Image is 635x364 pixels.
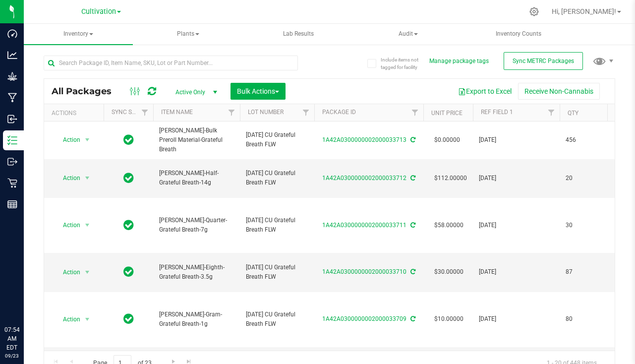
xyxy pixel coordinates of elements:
a: Lot Number [248,109,284,116]
p: 09/23 [4,352,19,360]
span: Sync from Compliance System [409,175,415,182]
a: Package ID [322,109,356,116]
span: In Sync [123,265,134,279]
a: Plants [134,24,243,45]
span: 20 [566,174,603,183]
a: Lab Results [244,24,353,45]
a: Filter [137,104,153,121]
span: Bulk Actions [237,87,279,95]
a: Item Name [161,109,193,116]
span: Action [54,218,81,232]
a: Inventory Counts [464,24,573,45]
div: Actions [52,110,100,117]
a: 1A42A0300000002000033709 [322,315,406,322]
a: Unit Price [431,110,462,117]
span: Sync from Compliance System [409,315,415,322]
span: 87 [566,267,603,277]
span: $0.00000 [429,133,465,147]
span: [PERSON_NAME]-Half-Grateful Breath-14g [159,169,234,187]
inline-svg: Outbound [7,157,17,167]
a: 1A42A0300000002000033710 [322,268,406,275]
span: [DATE] CU Grateful Breath FLW [246,263,308,282]
span: $30.00000 [429,265,468,279]
span: [DATE] CU Grateful Breath FLW [246,216,308,235]
a: Ref Field 1 [481,109,513,116]
span: Audit [354,24,462,44]
a: Filter [224,104,240,121]
span: select [81,171,94,185]
span: select [81,218,94,232]
inline-svg: Inbound [7,114,17,124]
a: Sync Status [112,109,150,116]
a: 1A42A0300000002000033712 [322,175,406,182]
span: select [81,133,94,147]
span: [PERSON_NAME]-Quarter-Grateful Breath-7g [159,216,234,235]
span: Sync from Compliance System [409,222,415,229]
inline-svg: Inventory [7,135,17,145]
button: Bulk Actions [231,83,286,100]
a: Filter [543,104,560,121]
span: Hi, [PERSON_NAME]! [552,7,616,15]
inline-svg: Analytics [7,50,17,60]
span: In Sync [123,171,134,185]
span: 30 [566,221,603,230]
span: Plants [134,24,242,44]
span: Action [54,133,81,147]
span: [DATE] [479,267,554,277]
span: [PERSON_NAME]-Gram-Grateful Breath-1g [159,310,234,329]
div: Manage settings [528,7,540,16]
inline-svg: Dashboard [7,29,17,39]
span: $112.00000 [429,171,472,185]
span: select [81,265,94,279]
span: Sync METRC Packages [513,58,574,64]
span: Action [54,171,81,185]
button: Sync METRC Packages [504,52,583,70]
span: Include items not tagged for facility [381,56,430,71]
span: In Sync [123,218,134,232]
button: Export to Excel [452,83,518,100]
p: 07:54 AM EDT [4,325,19,352]
span: Sync from Compliance System [409,268,415,275]
button: Manage package tags [429,57,489,65]
a: Filter [298,104,314,121]
span: In Sync [123,312,134,326]
span: Lab Results [270,30,327,38]
span: [DATE] [479,135,554,145]
iframe: Resource center [10,285,40,314]
span: [DATE] CU Grateful Breath FLW [246,310,308,329]
span: $58.00000 [429,218,468,233]
span: All Packages [52,86,121,97]
inline-svg: Reports [7,199,17,209]
span: [PERSON_NAME]-Eighth-Grateful Breath-3.5g [159,263,234,282]
span: Action [54,312,81,326]
a: Filter [407,104,423,121]
a: 1A42A0300000002000033713 [322,136,406,143]
span: Sync from Compliance System [409,136,415,143]
span: [PERSON_NAME]-Bulk Preroll Material-Grateful Breath [159,126,234,155]
span: [DATE] [479,174,554,183]
span: 80 [566,314,603,324]
span: select [81,312,94,326]
span: Inventory Counts [482,30,555,38]
span: 456 [566,135,603,145]
span: Action [54,265,81,279]
inline-svg: Grow [7,71,17,81]
inline-svg: Manufacturing [7,93,17,103]
span: [DATE] [479,221,554,230]
a: 1A42A0300000002000033711 [322,222,406,229]
span: [DATE] CU Grateful Breath FLW [246,169,308,187]
a: Inventory [24,24,133,45]
span: In Sync [123,133,134,147]
span: $10.00000 [429,312,468,326]
a: Qty [568,110,578,117]
span: [DATE] CU Grateful Breath FLW [246,130,308,149]
input: Search Package ID, Item Name, SKU, Lot or Part Number... [44,56,298,70]
button: Receive Non-Cannabis [518,83,600,100]
a: Audit [354,24,463,45]
span: Cultivation [81,7,116,16]
inline-svg: Retail [7,178,17,188]
span: [DATE] [479,314,554,324]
